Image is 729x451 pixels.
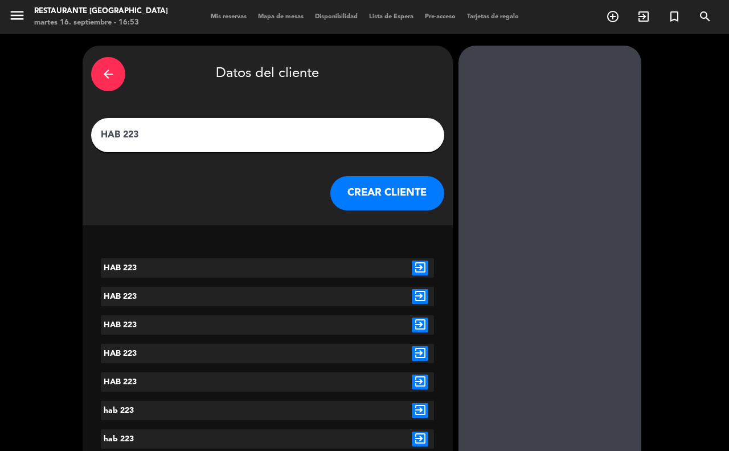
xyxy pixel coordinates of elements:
[205,14,252,20] span: Mis reservas
[330,176,444,210] button: CREAR CLIENTE
[363,14,419,20] span: Lista de Espera
[412,261,428,275] i: exit_to_app
[252,14,309,20] span: Mapa de mesas
[412,318,428,332] i: exit_to_app
[100,127,436,143] input: Escriba nombre, correo electrónico o número de teléfono...
[101,401,240,420] div: hab 223
[419,14,461,20] span: Pre-acceso
[34,6,168,17] div: Restaurante [GEOGRAPHIC_DATA]
[9,7,26,24] i: menu
[101,315,240,335] div: HAB 223
[101,67,115,81] i: arrow_back
[412,289,428,304] i: exit_to_app
[412,403,428,418] i: exit_to_app
[9,7,26,28] button: menu
[101,372,240,392] div: HAB 223
[101,429,240,449] div: hab 223
[34,17,168,29] div: martes 16. septiembre - 16:53
[606,10,620,23] i: add_circle_outline
[309,14,363,20] span: Disponibilidad
[101,344,240,363] div: HAB 223
[412,346,428,361] i: exit_to_app
[101,287,240,306] div: HAB 223
[412,432,428,446] i: exit_to_app
[698,10,712,23] i: search
[412,375,428,389] i: exit_to_app
[461,14,525,20] span: Tarjetas de regalo
[91,54,444,94] div: Datos del cliente
[667,10,681,23] i: turned_in_not
[637,10,650,23] i: exit_to_app
[101,258,240,278] div: HAB 223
